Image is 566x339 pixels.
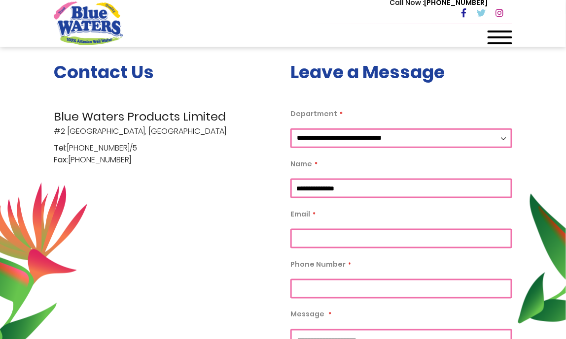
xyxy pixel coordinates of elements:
[290,209,310,219] span: Email
[290,159,312,169] span: Name
[54,108,276,125] span: Blue Waters Products Limited
[54,62,276,83] h3: Contact Us
[54,1,123,45] a: store logo
[54,142,67,154] span: Tel:
[290,109,337,119] span: Department
[54,108,276,137] p: #2 [GEOGRAPHIC_DATA], [GEOGRAPHIC_DATA]
[54,142,276,166] p: [PHONE_NUMBER]/5 [PHONE_NUMBER]
[54,154,68,166] span: Fax:
[290,62,512,83] h3: Leave a Message
[290,259,346,269] span: Phone Number
[290,309,324,319] span: Message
